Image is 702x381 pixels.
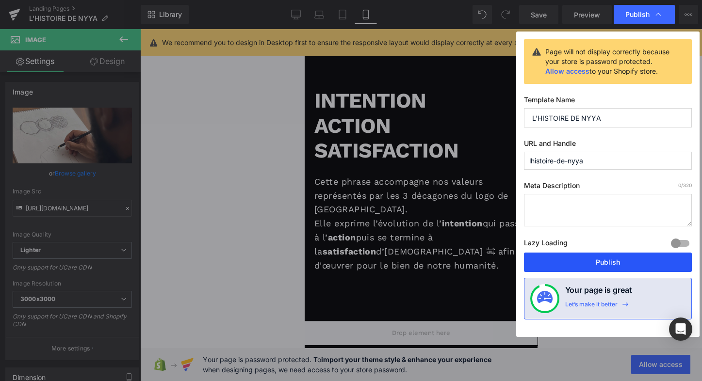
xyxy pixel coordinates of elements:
[10,146,223,188] p: Cette phrase accompagne nos valeurs représentés par les 3 décagones du logo de [GEOGRAPHIC_DATA].
[10,59,223,84] h1: Intention
[10,84,223,110] h1: actIon
[524,139,692,152] label: URL and Handle
[10,188,223,243] p: Elle exprime l’évolution de l’ qui passe à l’ puis se termine à la d’[DEMOGRAPHIC_DATA] ﷻ afin d'...
[678,182,692,188] span: /320
[524,181,692,194] label: Meta Description
[18,217,71,227] strong: satisfaction
[537,291,553,306] img: onboarding-status.svg
[625,10,650,19] span: Publish
[524,95,692,108] label: Template Name
[10,340,233,351] h1: Nos fournisseurs
[10,109,223,134] h1: Satisfaction
[545,47,673,76] div: Page will not display correctly because your store is password protected. to your Shopify store.
[565,301,618,313] div: Let’s make it better
[23,203,51,213] strong: action
[545,67,589,75] a: Allow access
[678,182,681,188] span: 0
[669,317,692,341] div: Open Intercom Messenger
[565,284,632,301] h4: Your page is great
[524,237,568,253] label: Lazy Loading
[524,253,692,272] button: Publish
[137,189,178,199] strong: intention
